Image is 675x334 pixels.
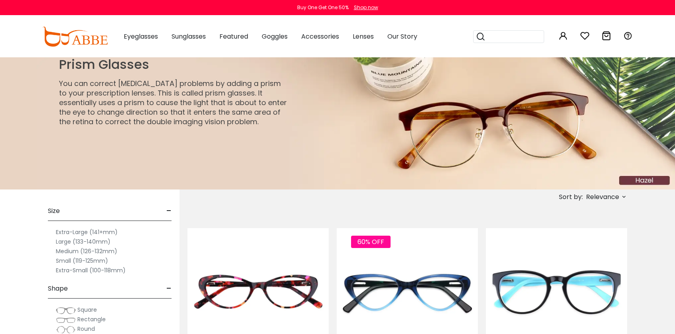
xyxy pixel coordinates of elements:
[77,315,106,323] span: Rectangle
[124,32,158,41] span: Eyeglasses
[42,27,108,47] img: abbeglasses.com
[350,4,378,11] a: Shop now
[486,257,627,327] img: Blue Aurora - Acetate ,Universal Bridge Fit
[56,326,76,334] img: Round.png
[56,266,126,275] label: Extra-Small (100-118mm)
[56,316,76,324] img: Rectangle.png
[59,57,289,72] h1: Prism Glasses
[37,57,675,189] img: 1648191684590.jpg
[187,257,329,327] img: Pattern Elena - Acetate ,Universal Bridge Fit
[559,192,583,201] span: Sort by:
[172,32,206,41] span: Sunglasses
[351,236,391,248] span: 60% OFF
[56,307,76,314] img: Square.png
[337,257,478,327] img: Blue Hannah - Acetate ,Universal Bridge Fit
[77,325,95,333] span: Round
[56,246,117,256] label: Medium (126-132mm)
[297,4,349,11] div: Buy One Get One 50%
[166,279,172,298] span: -
[387,32,417,41] span: Our Story
[56,256,108,266] label: Small (119-125mm)
[48,279,68,298] span: Shape
[354,4,378,11] div: Shop now
[56,227,118,237] label: Extra-Large (141+mm)
[77,306,97,314] span: Square
[262,32,288,41] span: Goggles
[301,32,339,41] span: Accessories
[48,201,60,221] span: Size
[586,190,619,204] span: Relevance
[56,237,111,246] label: Large (133-140mm)
[353,32,374,41] span: Lenses
[59,79,289,127] p: You can correct [MEDICAL_DATA] problems by adding a prism to your prescription lenses. This is ca...
[166,201,172,221] span: -
[219,32,248,41] span: Featured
